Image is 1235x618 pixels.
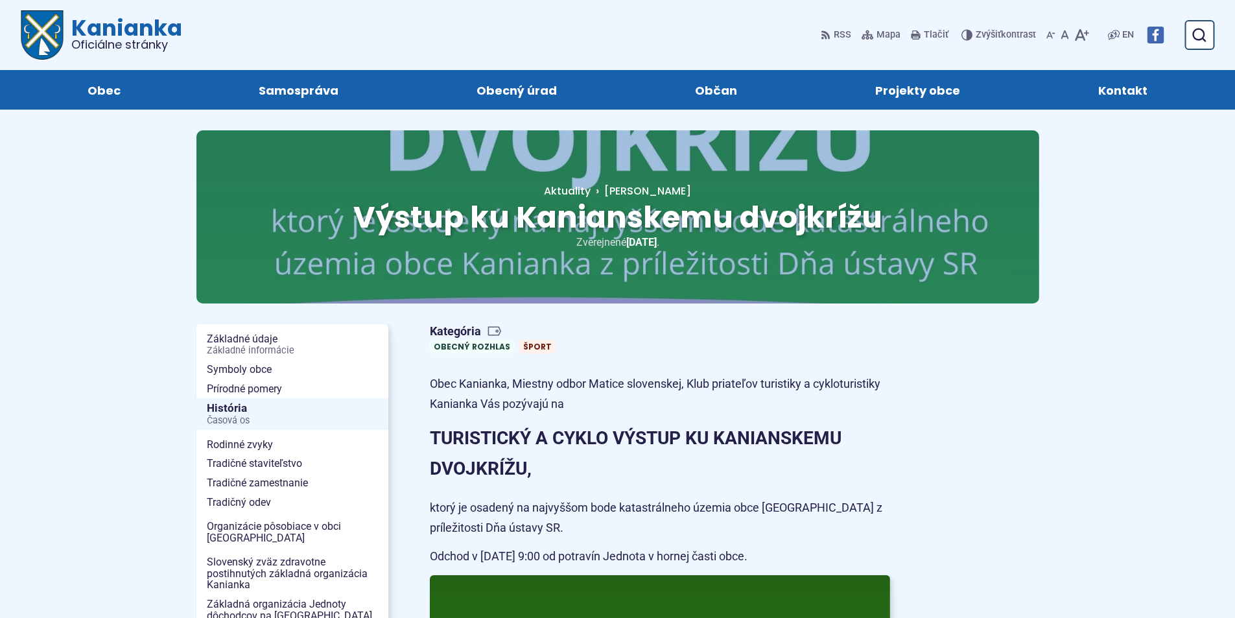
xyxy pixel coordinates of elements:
[821,21,854,49] a: RSS
[196,360,388,379] a: Symboly obce
[196,454,388,473] a: Tradičné staviteľstvo
[430,340,514,353] a: Obecný rozhlas
[430,374,890,414] p: Obec Kanianka, Miestny odbor Matice slovenskej, Klub priateľov turistiky a cykloturistiky Kaniank...
[207,360,378,379] span: Symboly obce
[1098,70,1147,110] span: Kontakt
[544,184,591,198] a: Aktuality
[430,498,890,538] p: ktorý je osadený na najvyššom bode katastrálneho územia obce [GEOGRAPHIC_DATA] z príležitosti Dňa...
[430,547,890,567] p: Odchod v [DATE] 9:00 od potravín Jednota v hornej časti obce.
[196,398,388,430] a: HistóriaČasová os
[259,70,338,110] span: Samospráva
[238,233,998,251] p: Zverejnené .
[876,27,900,43] span: Mapa
[196,379,388,399] a: Prírodné pomery
[196,435,388,455] a: Rodinné zvyky
[695,70,737,110] span: Občan
[207,398,378,430] span: História
[207,517,378,547] span: Organizácie pôsobiace v obci [GEOGRAPHIC_DATA]
[207,346,378,356] span: Základné informácie
[21,10,182,60] a: Logo Kanianka, prejsť na domovskú stránku.
[976,30,1036,41] span: kontrast
[196,473,388,493] a: Tradičné zamestnanie
[626,236,657,248] span: [DATE]
[1042,70,1204,110] a: Kontakt
[21,10,64,60] img: Prejsť na domovskú stránku
[1044,21,1058,49] button: Zmenšiť veľkosť písma
[353,196,882,238] span: Výstup ku Kanianskemu dvojkrížu
[207,329,378,360] span: Základné údaje
[430,324,561,339] span: Kategória
[88,70,121,110] span: Obec
[207,473,378,493] span: Tradičné zamestnanie
[961,21,1039,49] button: Zvýšiťkontrast
[476,70,557,110] span: Obecný úrad
[196,493,388,512] a: Tradičný odev
[1120,27,1136,43] a: EN
[207,553,378,595] span: Slovenský zväz zdravotne postihnutých základná organizácia Kanianka
[196,517,388,547] a: Organizácie pôsobiace v obci [GEOGRAPHIC_DATA]
[604,184,691,198] span: [PERSON_NAME]
[430,427,841,480] strong: TURISTICKÝ A CYKLO VÝSTUP KU KANIANSKEMU DVOJKRÍŽU,
[1058,21,1072,49] button: Nastaviť pôvodnú veľkosť písma
[859,21,903,49] a: Mapa
[207,454,378,473] span: Tradičné staviteľstvo
[875,70,960,110] span: Projekty obce
[908,21,951,49] button: Tlačiť
[420,70,613,110] a: Obecný úrad
[31,70,176,110] a: Obec
[64,17,182,51] span: Kanianka
[207,435,378,455] span: Rodinné zvyky
[71,39,182,51] span: Oficiálne stránky
[207,379,378,399] span: Prírodné pomery
[1122,27,1134,43] span: EN
[1072,21,1092,49] button: Zväčšiť veľkosť písma
[202,70,394,110] a: Samospráva
[207,493,378,512] span: Tradičný odev
[639,70,794,110] a: Občan
[196,329,388,360] a: Základné údajeZákladné informácie
[196,553,388,595] a: Slovenský zväz zdravotne postihnutých základná organizácia Kanianka
[207,416,378,426] span: Časová os
[819,70,1017,110] a: Projekty obce
[1147,27,1164,43] img: Prejsť na Facebook stránku
[519,340,556,353] a: Šport
[924,30,948,41] span: Tlačiť
[591,184,691,198] a: [PERSON_NAME]
[834,27,851,43] span: RSS
[976,29,1001,40] span: Zvýšiť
